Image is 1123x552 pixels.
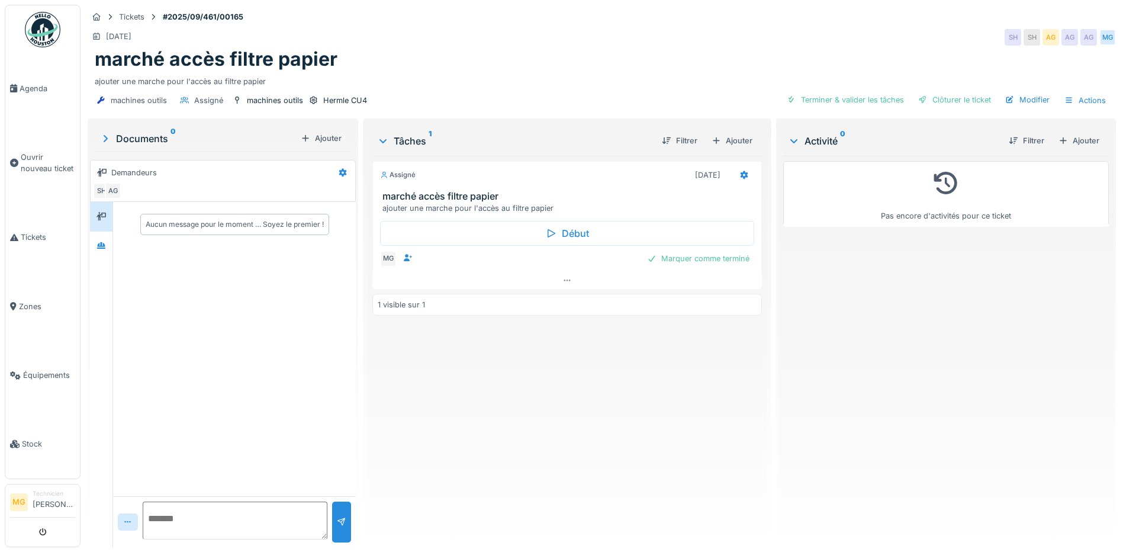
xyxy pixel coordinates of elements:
[5,123,80,203] a: Ouvrir nouveau ticket
[5,410,80,479] a: Stock
[111,167,157,178] div: Demandeurs
[5,272,80,341] a: Zones
[20,83,75,94] span: Agenda
[21,152,75,174] span: Ouvrir nouveau ticket
[111,95,167,106] div: machines outils
[247,95,303,106] div: machines outils
[642,251,754,267] div: Marquer comme terminé
[1024,29,1040,46] div: SH
[10,489,75,518] a: MG Technicien[PERSON_NAME]
[170,131,176,146] sup: 0
[194,95,223,106] div: Assigné
[380,251,397,267] div: MG
[382,191,757,202] h3: marché accès filtre papier
[158,11,248,23] strong: #2025/09/461/00165
[33,489,75,515] li: [PERSON_NAME]
[1054,133,1104,149] div: Ajouter
[25,12,60,47] img: Badge_color-CXgf-gQk.svg
[1042,29,1059,46] div: AG
[380,221,754,246] div: Début
[33,489,75,498] div: Technicien
[913,92,996,108] div: Clôturer le ticket
[1061,29,1078,46] div: AG
[99,131,296,146] div: Documents
[5,341,80,410] a: Équipements
[5,54,80,123] a: Agenda
[10,493,28,511] li: MG
[93,182,110,199] div: SH
[791,166,1101,222] div: Pas encore d'activités pour ce ticket
[378,299,425,310] div: 1 visible sur 1
[296,130,346,146] div: Ajouter
[1004,133,1049,149] div: Filtrer
[105,182,121,199] div: AG
[1099,29,1116,46] div: MG
[1059,92,1111,109] div: Actions
[840,134,845,148] sup: 0
[695,169,720,181] div: [DATE]
[95,71,1109,87] div: ajouter une marche pour l'accès au filtre papier
[1005,29,1021,46] div: SH
[1080,29,1097,46] div: AG
[382,203,757,214] div: ajouter une marche pour l'accès au filtre papier
[377,134,652,148] div: Tâches
[19,301,75,312] span: Zones
[788,134,999,148] div: Activité
[657,133,702,149] div: Filtrer
[119,11,144,23] div: Tickets
[23,370,75,381] span: Équipements
[5,203,80,272] a: Tickets
[106,31,131,42] div: [DATE]
[429,134,432,148] sup: 1
[782,92,909,108] div: Terminer & valider les tâches
[22,438,75,450] span: Stock
[146,219,324,230] div: Aucun message pour le moment … Soyez le premier !
[95,48,337,70] h1: marché accès filtre papier
[1000,92,1054,108] div: Modifier
[380,170,416,180] div: Assigné
[707,133,757,149] div: Ajouter
[323,95,367,106] div: Hermle CU4
[21,232,75,243] span: Tickets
